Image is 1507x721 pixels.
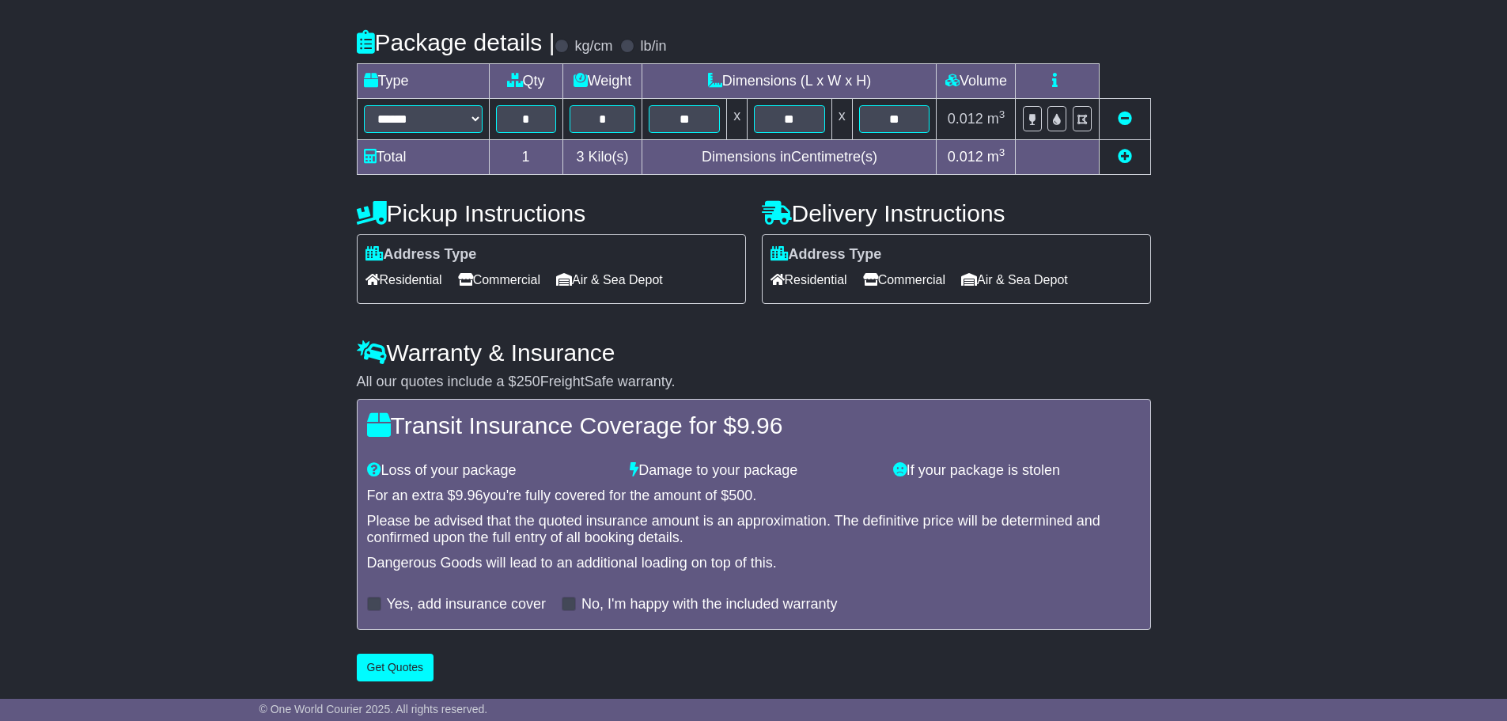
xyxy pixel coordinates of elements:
[562,64,642,99] td: Weight
[729,488,752,503] span: 500
[556,268,663,292] span: Air & Sea Depot
[387,596,546,613] label: Yes, add insurance cover
[562,140,642,175] td: Kilo(s)
[357,200,746,226] h4: Pickup Instructions
[863,268,945,292] span: Commercial
[359,462,623,480] div: Loss of your package
[367,412,1141,438] h4: Transit Insurance Coverage for $
[999,146,1005,158] sup: 3
[517,374,540,389] span: 250
[489,64,562,99] td: Qty
[771,246,882,264] label: Address Type
[771,268,847,292] span: Residential
[642,140,937,175] td: Dimensions in Centimetre(s)
[456,488,483,503] span: 9.96
[357,29,555,55] h4: Package details |
[948,149,983,165] span: 0.012
[831,99,852,140] td: x
[961,268,1068,292] span: Air & Sea Depot
[367,488,1141,505] div: For an extra $ you're fully covered for the amount of $ .
[365,246,477,264] label: Address Type
[622,462,885,480] div: Damage to your package
[357,654,434,681] button: Get Quotes
[987,149,1005,165] span: m
[367,513,1141,547] div: Please be advised that the quoted insurance amount is an approximation. The definitive price will...
[642,64,937,99] td: Dimensions (L x W x H)
[762,200,1151,226] h4: Delivery Instructions
[458,268,540,292] span: Commercial
[1118,149,1132,165] a: Add new item
[259,703,488,715] span: © One World Courier 2025. All rights reserved.
[937,64,1016,99] td: Volume
[357,340,1151,366] h4: Warranty & Insurance
[576,149,584,165] span: 3
[357,140,489,175] td: Total
[987,111,1005,127] span: m
[640,38,666,55] label: lb/in
[999,108,1005,120] sup: 3
[357,374,1151,391] div: All our quotes include a $ FreightSafe warranty.
[581,596,838,613] label: No, I'm happy with the included warranty
[365,268,442,292] span: Residential
[948,111,983,127] span: 0.012
[885,462,1149,480] div: If your package is stolen
[367,555,1141,572] div: Dangerous Goods will lead to an additional loading on top of this.
[357,64,489,99] td: Type
[736,412,782,438] span: 9.96
[727,99,748,140] td: x
[489,140,562,175] td: 1
[574,38,612,55] label: kg/cm
[1118,111,1132,127] a: Remove this item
